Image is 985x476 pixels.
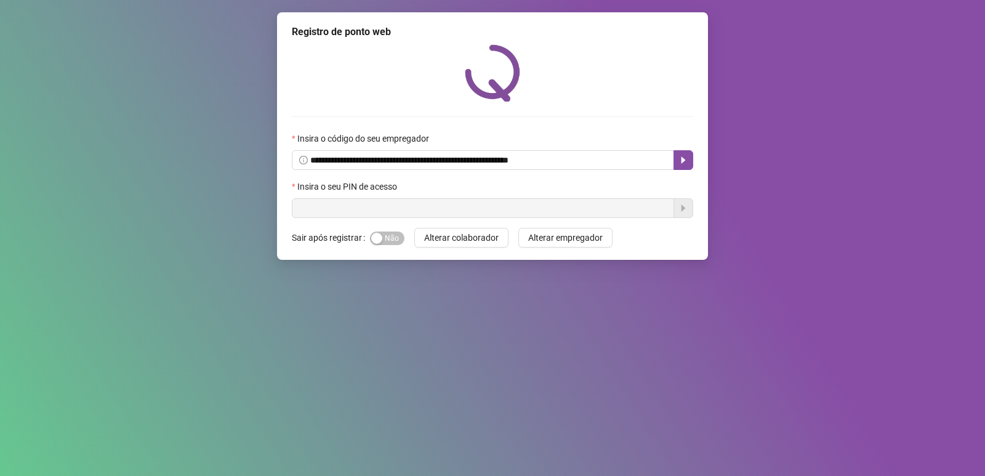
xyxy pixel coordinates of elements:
[678,155,688,165] span: caret-right
[292,180,405,193] label: Insira o seu PIN de acesso
[299,156,308,164] span: info-circle
[518,228,613,248] button: Alterar empregador
[528,231,603,244] span: Alterar empregador
[414,228,509,248] button: Alterar colaborador
[292,132,437,145] label: Insira o código do seu empregador
[292,228,370,248] label: Sair após registrar
[424,231,499,244] span: Alterar colaborador
[292,25,693,39] div: Registro de ponto web
[465,44,520,102] img: QRPoint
